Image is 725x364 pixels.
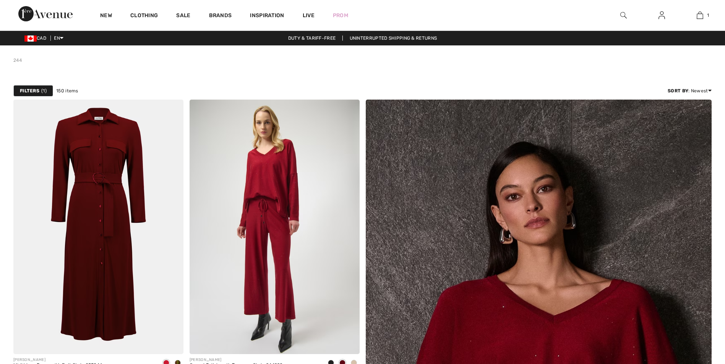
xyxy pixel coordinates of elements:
a: Sale [176,12,190,20]
div: [PERSON_NAME] [13,357,102,363]
a: Brands [209,12,232,20]
a: New [100,12,112,20]
a: Casual Full-length Trousers Style 244922. Black [190,100,360,354]
span: EN [54,35,63,41]
span: 1 [41,87,47,94]
a: 1 [681,11,719,20]
strong: Filters [20,87,39,94]
img: My Bag [697,11,703,20]
a: Sign In [652,11,671,20]
div: : Newest [668,87,712,94]
strong: Sort By [668,88,688,93]
img: My Info [659,11,665,20]
img: 1ère Avenue [18,6,73,21]
a: Clothing [130,12,158,20]
div: [PERSON_NAME] [190,357,283,363]
img: Midi Wrap Dress with Belt Style 253244. Merlot [13,100,183,354]
img: search the website [620,11,627,20]
span: 150 items [56,87,78,94]
span: 1 [707,12,709,19]
a: 244 [13,58,22,63]
a: Live [303,11,315,19]
a: Prom [333,11,348,19]
span: Inspiration [250,12,284,20]
img: Canadian Dollar [24,35,37,42]
span: CAD [24,35,49,41]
